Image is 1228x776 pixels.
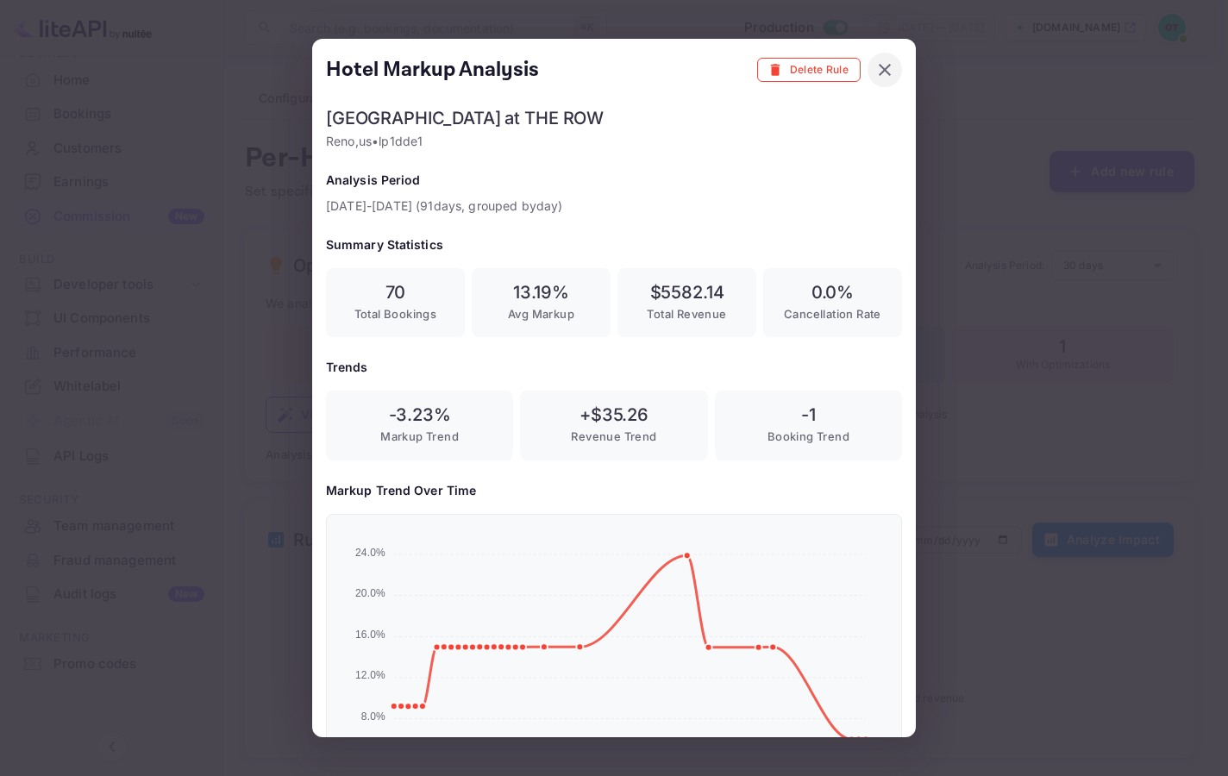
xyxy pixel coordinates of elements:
h6: Analysis Period [326,171,902,190]
tspan: 24.0% [355,546,385,558]
span: Total Revenue [647,307,726,321]
h6: [GEOGRAPHIC_DATA] at THE ROW [326,108,902,128]
tspan: 8.0% [361,710,385,723]
tspan: 16.0% [355,629,385,641]
h6: Trends [326,358,902,377]
span: Markup Trend [380,429,459,443]
h5: Hotel Markup Analysis [326,56,539,84]
tspan: 12.0% [355,669,385,681]
h6: 70 [340,282,451,303]
h6: + $ 35.26 [534,404,693,425]
h6: -1 [729,404,888,425]
span: Total Bookings [354,307,437,321]
tspan: 20.0% [355,587,385,599]
span: Avg Markup [508,307,574,321]
h6: 0.0 % [777,282,888,303]
h6: Markup Trend Over Time [326,481,902,500]
h6: Summary Statistics [326,235,902,254]
button: Delete Rule [757,58,861,83]
h6: 13.19 % [486,282,597,303]
p: Reno , us • lp1dde1 [326,132,902,150]
span: Booking Trend [767,429,849,443]
span: Cancellation Rate [784,307,881,321]
p: [DATE] - [DATE] ( 91 days, grouped by day ) [326,197,902,215]
h6: $ 5582.14 [631,282,742,303]
span: Revenue Trend [571,429,656,443]
h6: -3.23 % [340,404,499,425]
